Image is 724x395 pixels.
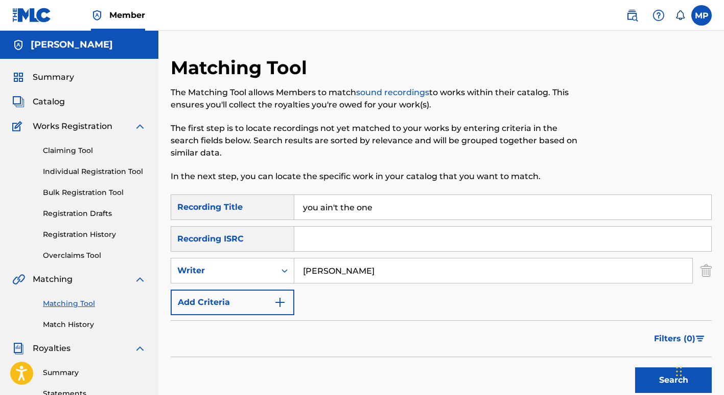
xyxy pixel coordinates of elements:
[274,296,286,309] img: 9d2ae6d4665cec9f34b9.svg
[134,273,146,286] img: expand
[43,166,146,177] a: Individual Registration Tool
[43,187,146,198] a: Bulk Registration Tool
[676,356,682,387] div: Drag
[91,9,103,21] img: Top Rightsholder
[33,71,74,83] span: Summary
[12,96,65,108] a: CatalogCatalog
[635,367,712,393] button: Search
[12,39,25,51] img: Accounts
[12,71,74,83] a: SummarySummary
[43,367,146,378] a: Summary
[695,250,724,332] iframe: Resource Center
[673,346,724,395] iframe: Chat Widget
[356,87,429,97] a: sound recordings
[33,342,71,355] span: Royalties
[33,120,112,133] span: Works Registration
[134,342,146,355] img: expand
[31,39,113,51] h5: MARGIE PEREZ
[171,290,294,315] button: Add Criteria
[12,96,25,108] img: Catalog
[654,333,695,345] span: Filters ( 0 )
[696,336,705,342] img: filter
[675,10,685,20] div: Notifications
[626,9,638,21] img: search
[43,250,146,261] a: Overclaims Tool
[171,122,587,159] p: The first step is to locate recordings not yet matched to your works by entering criteria in the ...
[691,5,712,26] div: User Menu
[171,56,312,79] h2: Matching Tool
[652,9,665,21] img: help
[648,5,669,26] div: Help
[33,96,65,108] span: Catalog
[12,71,25,83] img: Summary
[648,326,712,352] button: Filters (0)
[43,208,146,219] a: Registration Drafts
[171,86,587,111] p: The Matching Tool allows Members to match to works within their catalog. This ensures you'll coll...
[12,120,26,133] img: Works Registration
[171,170,587,183] p: In the next step, you can locate the specific work in your catalog that you want to match.
[109,9,145,21] span: Member
[134,120,146,133] img: expand
[12,273,25,286] img: Matching
[12,8,52,23] img: MLC Logo
[12,342,25,355] img: Royalties
[43,319,146,330] a: Match History
[33,273,73,286] span: Matching
[177,265,269,277] div: Writer
[622,5,642,26] a: Public Search
[43,298,146,309] a: Matching Tool
[43,145,146,156] a: Claiming Tool
[43,229,146,240] a: Registration History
